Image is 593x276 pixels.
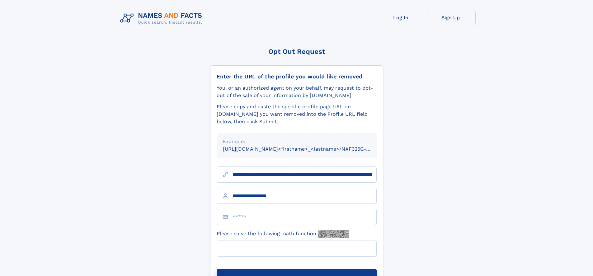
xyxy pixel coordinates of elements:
[217,84,377,99] div: You, or an authorized agent on your behalf, may request to opt-out of the sale of your informatio...
[217,230,349,238] label: Please solve the following math function:
[210,48,383,55] div: Opt Out Request
[223,146,388,152] small: [URL][DOMAIN_NAME]<firstname>_<lastname>/NAF325G-xxxxxxxx
[426,10,476,25] a: Sign Up
[376,10,426,25] a: Log In
[217,73,377,80] div: Enter the URL of the profile you would like removed
[217,103,377,125] div: Please copy and paste the specific profile page URL on [DOMAIN_NAME] you want removed into the Pr...
[118,10,207,27] img: Logo Names and Facts
[223,138,370,145] div: Example:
